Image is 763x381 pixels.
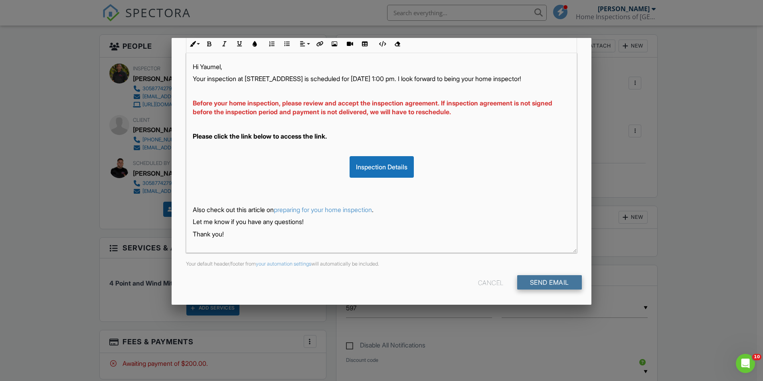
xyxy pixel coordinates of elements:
p: Let me know if you have any questions! [193,217,570,226]
div: Cancel [478,275,504,290]
button: Align [297,36,312,52]
button: Insert Image (Ctrl+P) [327,36,342,52]
p: Also check out this article on . [193,205,570,214]
a: Inspection Details [350,163,414,171]
p: Thank you! [193,230,570,238]
div: Inspection Details [350,156,414,178]
button: Ordered List [264,36,279,52]
button: Inline Style [186,36,202,52]
span: Before your home inspection, please review and accept the inspection agreement. If inspection agr... [193,99,552,116]
p: Your inspection at [STREET_ADDRESS] is scheduled for [DATE] 1:00 pm. I look forward to being your... [193,74,570,83]
button: Unordered List [279,36,295,52]
a: preparing for your home inspection [274,206,372,214]
div: Your default header/footer from will automatically be included. [181,261,582,267]
button: Italic (Ctrl+I) [217,36,232,52]
iframe: Intercom live chat [736,354,755,373]
button: Insert Link (Ctrl+K) [312,36,327,52]
button: Insert Table [357,36,372,52]
input: Send Email [517,275,582,290]
p: Hi Yaumel, [193,62,570,71]
strong: Please click the link below to access the link. [193,132,327,140]
button: Insert Video [342,36,357,52]
a: your automation settings [256,261,311,267]
span: 10 [752,354,761,360]
button: Clear Formatting [389,36,405,52]
button: Underline (Ctrl+U) [232,36,247,52]
button: Colors [247,36,262,52]
button: Bold (Ctrl+B) [202,36,217,52]
button: Code View [374,36,389,52]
